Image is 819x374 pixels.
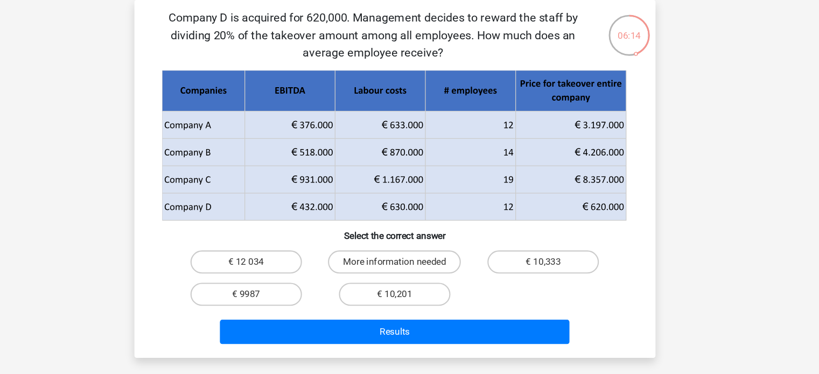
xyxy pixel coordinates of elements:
label: € 10,201 [358,289,461,311]
h6: Select the correct answer [184,231,635,250]
div: 06:14 [608,38,648,65]
label: More information needed [347,259,471,280]
p: Company D is acquired for 620,000. Management decides to reward the staff by dividing 20% ​​of th... [184,34,595,82]
label: € 10,333 [496,259,600,280]
button: Results [247,323,572,346]
label: € 9987 [219,289,323,311]
label: € 12 034 [219,259,323,280]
